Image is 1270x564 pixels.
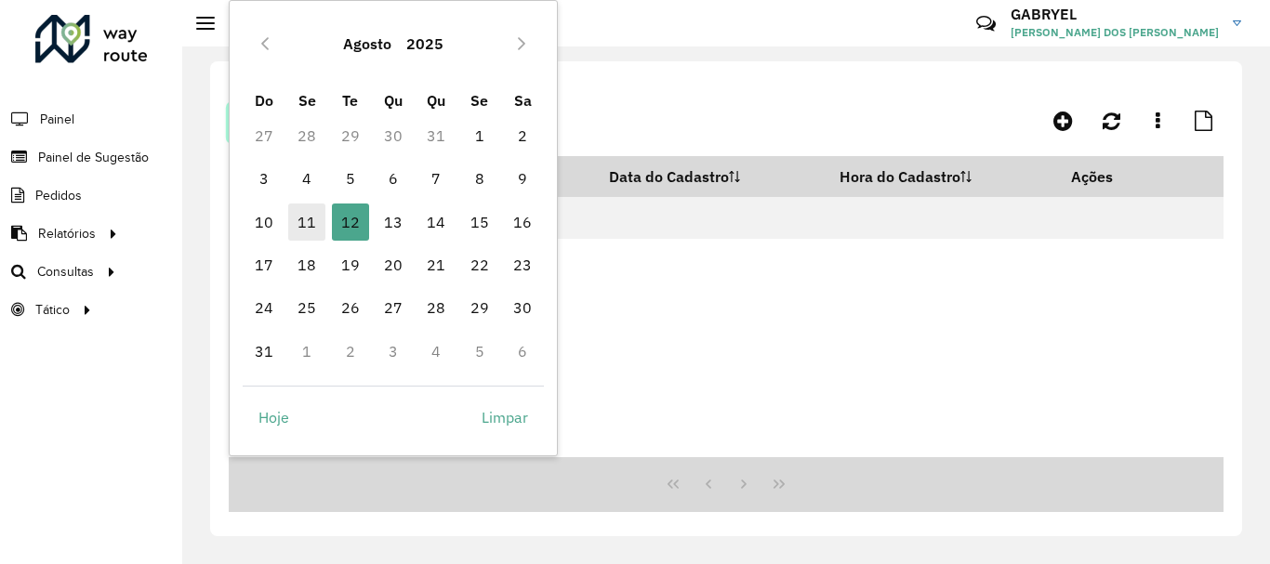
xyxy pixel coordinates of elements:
td: 1 [285,330,328,373]
td: 15 [458,201,501,243]
span: Qu [384,91,403,110]
td: 30 [372,114,415,157]
span: Tático [35,300,70,320]
span: 8 [461,160,498,197]
span: 23 [504,246,541,283]
span: 4 [288,160,325,197]
span: 30 [504,289,541,326]
span: Relatórios [38,224,96,243]
span: Se [298,91,316,110]
span: Limpar [482,406,528,428]
td: 30 [501,286,544,329]
button: Choose Month [336,21,399,66]
td: 27 [372,286,415,329]
td: 16 [501,201,544,243]
span: 31 [245,333,283,370]
td: 27 [243,114,285,157]
td: 19 [328,243,371,286]
td: 25 [285,286,328,329]
span: 2 [504,117,541,154]
td: 4 [415,330,457,373]
td: 6 [372,157,415,200]
span: Se [470,91,488,110]
span: 20 [375,246,412,283]
span: 19 [332,246,369,283]
button: Choose Year [399,21,451,66]
span: 25 [288,289,325,326]
th: Data do Cadastro [596,157,827,197]
span: 11 [288,203,325,241]
span: 12 [332,203,369,241]
span: 10 [245,203,283,241]
td: 8 [458,157,501,200]
td: 3 [372,330,415,373]
span: Qu [427,91,445,110]
span: Painel de Sugestão [38,148,149,167]
span: 5 [332,160,369,197]
td: 11 [285,201,328,243]
span: 28 [417,289,455,326]
span: Hoje [258,406,289,428]
span: 22 [461,246,498,283]
td: 6 [501,330,544,373]
span: 15 [461,203,498,241]
td: 21 [415,243,457,286]
th: Ações [1058,157,1170,196]
td: 5 [458,330,501,373]
td: 13 [372,201,415,243]
span: 27 [375,289,412,326]
span: Sa [514,91,532,110]
button: Previous Month [250,29,280,59]
span: 3 [245,160,283,197]
td: 17 [243,243,285,286]
span: Consultas [37,262,94,282]
span: 1 [461,117,498,154]
td: 23 [501,243,544,286]
td: 3 [243,157,285,200]
td: 10 [243,201,285,243]
span: 24 [245,289,283,326]
span: 29 [461,289,498,326]
span: [PERSON_NAME] DOS [PERSON_NAME] [1011,24,1219,41]
td: 31 [415,114,457,157]
td: 31 [243,330,285,373]
span: 7 [417,160,455,197]
td: 7 [415,157,457,200]
span: 21 [417,246,455,283]
td: 28 [285,114,328,157]
span: 26 [332,289,369,326]
span: 13 [375,203,412,241]
td: Nenhum registro encontrado [229,197,1224,239]
td: 26 [328,286,371,329]
td: 20 [372,243,415,286]
td: 14 [415,201,457,243]
span: 9 [504,160,541,197]
h2: Painel de Sugestão [215,13,382,33]
th: Hora do Cadastro [827,157,1058,197]
span: Painel [40,110,74,129]
td: 22 [458,243,501,286]
a: Contato Rápido [966,4,1006,44]
td: 4 [285,157,328,200]
span: 17 [245,246,283,283]
td: 2 [328,330,371,373]
span: Pedidos [35,186,82,205]
td: 1 [458,114,501,157]
span: Do [255,91,273,110]
td: 29 [328,114,371,157]
td: 24 [243,286,285,329]
td: 29 [458,286,501,329]
td: 28 [415,286,457,329]
td: 2 [501,114,544,157]
span: 16 [504,203,541,241]
td: 12 [328,201,371,243]
td: 5 [328,157,371,200]
button: Next Month [507,29,536,59]
td: 18 [285,243,328,286]
button: Hoje [243,399,305,436]
td: 9 [501,157,544,200]
span: Te [342,91,358,110]
span: 14 [417,203,455,241]
div: Críticas? Dúvidas? Elogios? Sugestões? Entre em contato conosco! [754,6,948,56]
button: Limpar [466,399,544,436]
